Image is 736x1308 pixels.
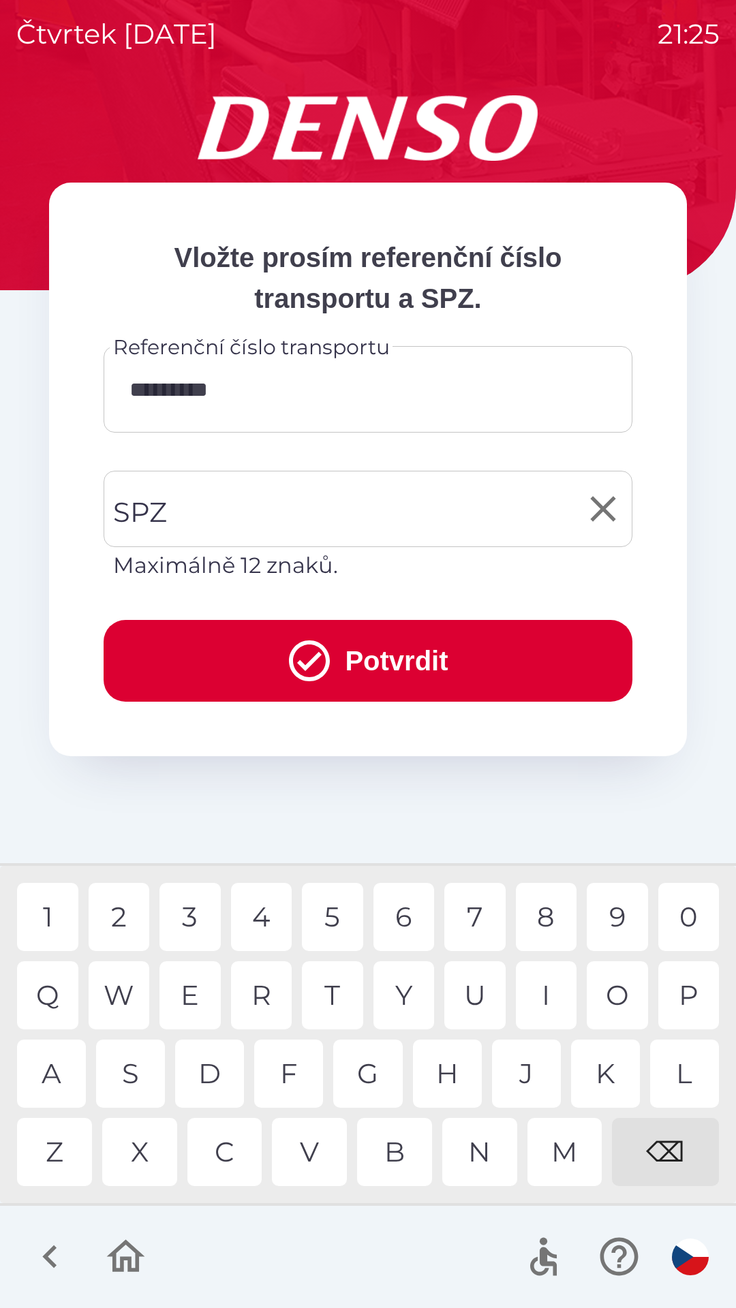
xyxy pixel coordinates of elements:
[16,14,217,54] p: čtvrtek [DATE]
[104,237,632,319] p: Vložte prosím referenční číslo transportu a SPZ.
[113,549,623,582] p: Maximálně 12 znaků.
[579,484,628,533] button: Clear
[104,620,632,702] button: Potvrdit
[658,14,720,54] p: 21:25
[113,332,390,362] label: Referenční číslo transportu
[672,1239,709,1275] img: cs flag
[49,95,687,161] img: Logo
